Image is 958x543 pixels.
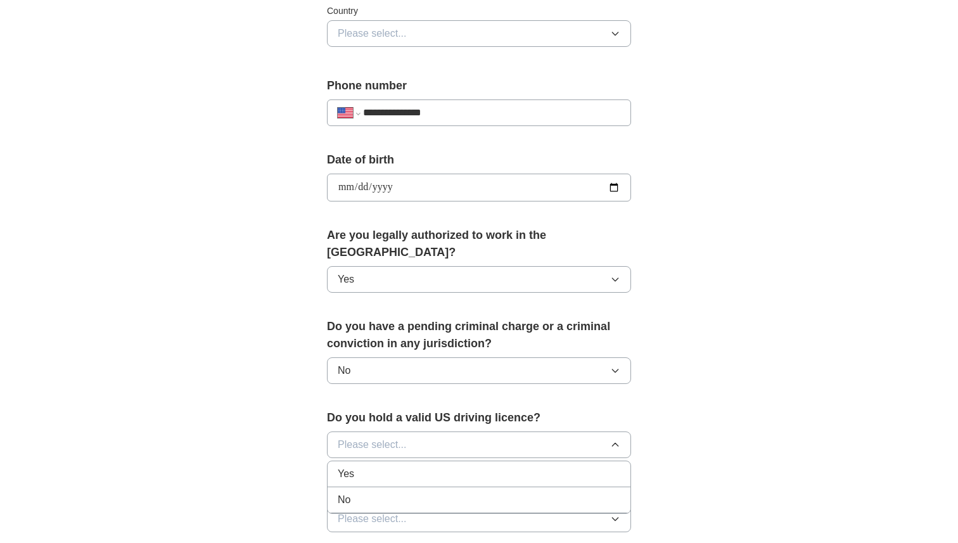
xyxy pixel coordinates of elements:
button: No [327,357,631,384]
span: No [338,492,350,508]
button: Please select... [327,20,631,47]
span: Please select... [338,437,407,452]
button: Please select... [327,506,631,532]
label: Do you have a pending criminal charge or a criminal conviction in any jurisdiction? [327,318,631,352]
span: Yes [338,272,354,287]
button: Please select... [327,431,631,458]
label: Are you legally authorized to work in the [GEOGRAPHIC_DATA]? [327,227,631,261]
label: Date of birth [327,151,631,169]
label: Country [327,4,631,18]
span: Please select... [338,26,407,41]
span: No [338,363,350,378]
span: Yes [338,466,354,482]
span: Please select... [338,511,407,527]
label: Do you hold a valid US driving licence? [327,409,631,426]
label: Phone number [327,77,631,94]
button: Yes [327,266,631,293]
